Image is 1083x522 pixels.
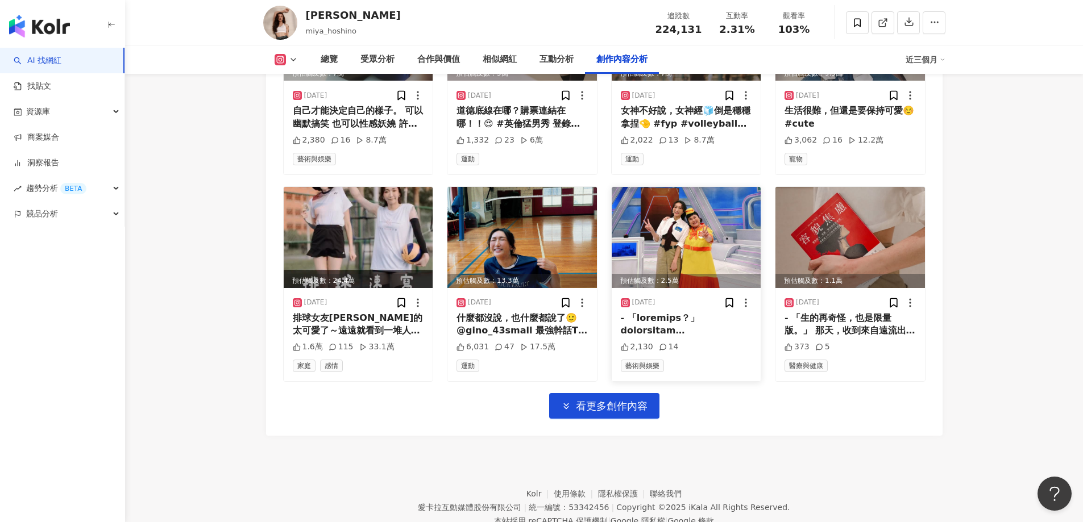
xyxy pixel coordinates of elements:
[293,153,336,165] span: 藝術與娛樂
[716,10,759,22] div: 互動率
[524,503,526,512] span: |
[775,274,925,288] div: 預估觸及數：1.1萬
[447,274,597,288] div: 預估觸及數：13.3萬
[848,135,883,146] div: 12.2萬
[906,51,945,69] div: 近三個月
[457,341,489,353] div: 6,031
[321,53,338,66] div: 總覽
[719,24,754,35] span: 2.31%
[823,135,843,146] div: 16
[14,55,61,66] a: searchAI 找網紅
[293,105,424,130] div: 自己才能決定自己的樣子。 可以幽默搞笑 也可以性感妖嬈 許多人都會被「人設」所困擾 但這沒有不好 自己怎樣「自在」比較重要 以前我總是刻意討好 現在回想起來… 其實超不必要！！ 疑？我是押韻的寫...
[688,503,708,512] a: iKala
[356,135,386,146] div: 8.7萬
[457,312,588,337] div: 什麼都沒說，也什麼都說了🙂 @gino_43small 最強幹話T 你擁有了嗎？😎 遇到雷包，讓你一句話都不用說！ 野場走跳的你必須擁有😙 #fyp #volleyball #volleybal...
[483,53,517,66] div: 相似網紅
[457,135,489,146] div: 1,332
[457,153,479,165] span: 運動
[331,135,351,146] div: 16
[612,274,761,288] div: 預估觸及數：2.5萬
[320,360,343,372] span: 感情
[785,153,807,165] span: 寵物
[284,187,433,288] img: post-image
[616,503,790,512] div: Copyright © 2025 All Rights Reserved.
[60,183,86,194] div: BETA
[14,157,59,169] a: 洞察報告
[621,135,653,146] div: 2,022
[293,312,424,337] div: 排球女友[PERSON_NAME]的太可愛了～遠遠就看到一堆人找她合照 原本想跟她學一兩招～但是Σ(*ﾟдﾟﾉ)ﾉ 我還是先去打羽球好了(*´∀`)~♥ 謝謝 @miya_hoshino
[526,489,554,498] a: Kolr
[785,135,817,146] div: 3,062
[14,81,51,92] a: 找貼文
[659,341,679,353] div: 14
[468,298,491,307] div: [DATE]
[447,187,597,288] img: post-image
[650,489,682,498] a: 聯絡我們
[655,10,702,22] div: 追蹤數
[468,91,491,101] div: [DATE]
[284,187,433,288] div: post-image預估觸及數：24.4萬
[778,24,810,35] span: 103%
[621,105,752,130] div: 女神不好說，女神經🧊倒是穩穩拿捏🤏 #fyp #volleyball #volleyballplayer #volleyballgirls #haikyuu #排球 #排球小劇場
[796,91,819,101] div: [DATE]
[293,360,316,372] span: 家庭
[329,341,354,353] div: 115
[306,27,356,35] span: miya_hoshino
[785,312,916,337] div: - 「生的再奇怪，也是限量版。」 那天，收到來自遠流出版社的邀約 為 @goodtimeforus.ab #容貌焦慮 這本書寫推薦 花了兩天看完這本… 還在思考該怎麼動筆時，手就開始寫起來了✍️...
[26,201,58,227] span: 競品分析
[263,6,297,40] img: KOL Avatar
[655,23,702,35] span: 224,131
[447,187,597,288] div: post-image預估觸及數：13.3萬
[304,298,327,307] div: [DATE]
[293,135,325,146] div: 2,380
[612,187,761,288] div: post-image預估觸及數：2.5萬
[306,8,401,22] div: [PERSON_NAME]
[684,135,714,146] div: 8.7萬
[632,298,655,307] div: [DATE]
[576,400,648,412] span: 看更多創作內容
[495,135,514,146] div: 23
[417,53,460,66] div: 合作與價值
[554,489,598,498] a: 使用條款
[529,503,609,512] div: 統一編號：53342456
[611,503,614,512] span: |
[621,341,653,353] div: 2,130
[796,298,819,307] div: [DATE]
[14,132,59,143] a: 商案媒合
[14,185,22,193] span: rise
[773,10,816,22] div: 觀看率
[304,91,327,101] div: [DATE]
[775,187,925,288] img: post-image
[612,187,761,288] img: post-image
[621,360,664,372] span: 藝術與娛樂
[785,105,916,130] div: 生活很難，但還是要保持可愛☺️ #cute
[632,91,655,101] div: [DATE]
[293,341,323,353] div: 1.6萬
[284,274,433,288] div: 預估觸及數：24.4萬
[457,105,588,130] div: 道德底線在哪？購票連結在哪！！😍 #英倫猛男秀 登錄台北了🔥 兄弟姐妹們！ 真的很值得購票入場！！😍 看看 @corathai 奪開心🤩 ⚠️相關帳號馬上附給你們👇 @[DOMAIN_NAME]...
[520,135,543,146] div: 6萬
[520,341,555,353] div: 17.5萬
[815,341,830,353] div: 5
[457,360,479,372] span: 運動
[9,15,70,37] img: logo
[418,503,521,512] div: 愛卡拉互動媒體股份有限公司
[495,341,514,353] div: 47
[621,153,644,165] span: 運動
[1038,477,1072,511] iframe: Help Scout Beacon - Open
[785,341,810,353] div: 373
[598,489,650,498] a: 隱私權保護
[621,312,752,337] div: - 「loremips？」 dolorsitam consecteturadi 「elitseddoeiusm」 temp，incididuntut🌱 lab，etdoloremagn aliq...
[659,135,679,146] div: 13
[549,393,659,419] button: 看更多創作內容
[540,53,574,66] div: 互動分析
[359,341,395,353] div: 33.1萬
[785,360,828,372] span: 醫療與健康
[596,53,648,66] div: 創作內容分析
[26,99,50,124] span: 資源庫
[360,53,395,66] div: 受眾分析
[775,187,925,288] div: post-image預估觸及數：1.1萬
[26,176,86,201] span: 趨勢分析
